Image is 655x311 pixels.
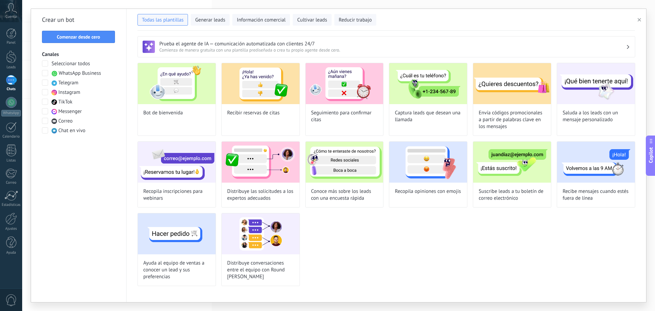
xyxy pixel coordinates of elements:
span: Envía códigos promocionales a partir de palabras clave en los mensajes [479,110,545,130]
div: WhatsApp [1,110,21,116]
img: Recopila inscripciones para webinars [138,142,216,183]
img: Saluda a los leads con un mensaje personalizado [557,63,635,104]
img: Recibe mensajes cuando estés fuera de línea [557,142,635,183]
span: Correo [58,118,73,125]
img: Distribuye las solicitudes a los expertos adecuados [222,142,300,183]
h3: Canales [42,51,115,58]
div: Panel [1,41,21,45]
span: Conoce más sobre los leads con una encuesta rápida [311,188,378,202]
span: Cultivar leads [297,17,327,24]
span: Generar leads [195,17,225,24]
span: WhatsApp Business [59,70,101,77]
span: Instagram [58,89,80,96]
span: Captura leads que desean una llamada [395,110,462,123]
span: Recibir reservas de citas [227,110,280,116]
div: Calendario [1,135,21,139]
button: Generar leads [191,14,230,26]
div: Correo [1,181,21,185]
span: Distribuye conversaciones entre el equipo con Round [PERSON_NAME] [227,260,294,280]
span: Todas las plantillas [142,17,184,24]
img: Bot de bienvenida [138,63,216,104]
img: Seguimiento para confirmar citas [306,63,383,104]
span: Seleccionar todos [52,60,90,67]
span: Comienza de manera gratuita con una plantilla prediseñada o crea tu propio agente desde cero. [159,47,626,53]
div: Ajustes [1,227,21,231]
div: Estadísticas [1,203,21,207]
span: Messenger [58,108,82,115]
button: Reducir trabajo [334,14,376,26]
span: Reducir trabajo [339,17,372,24]
div: Leads [1,65,21,70]
img: Distribuye conversaciones entre el equipo con Round Robin [222,213,300,254]
span: Información comercial [237,17,286,24]
span: Recopila opiniones con emojis [395,188,461,195]
span: Recopila inscripciones para webinars [143,188,210,202]
img: Recopila opiniones con emojis [389,142,467,183]
span: Comenzar desde cero [57,34,100,39]
button: Todas las plantillas [137,14,188,26]
h3: Prueba el agente de IA — comunicación automatizada con clientes 24/7 [159,41,626,47]
span: Suscribe leads a tu boletín de correo electrónico [479,188,545,202]
img: Captura leads que desean una llamada [389,63,467,104]
span: Ayuda al equipo de ventas a conocer un lead y sus preferencias [143,260,210,280]
button: Comenzar desde cero [42,31,115,43]
div: Listas [1,158,21,163]
img: Envía códigos promocionales a partir de palabras clave en los mensajes [473,63,551,104]
span: Distribuye las solicitudes a los expertos adecuados [227,188,294,202]
img: Conoce más sobre los leads con una encuesta rápida [306,142,383,183]
button: Cultivar leads [293,14,331,26]
span: Seguimiento para confirmar citas [311,110,378,123]
img: Recibir reservas de citas [222,63,300,104]
div: Ayuda [1,251,21,255]
button: Información comercial [232,14,290,26]
span: Cuenta [5,15,17,19]
span: Bot de bienvenida [143,110,183,116]
span: TikTok [58,99,72,105]
img: Ayuda al equipo de ventas a conocer un lead y sus preferencias [138,213,216,254]
h2: Crear un bot [42,14,115,25]
span: Chat en vivo [58,127,85,134]
span: Recibe mensajes cuando estés fuera de línea [563,188,629,202]
span: Copilot [647,147,654,163]
div: Chats [1,87,21,91]
span: Telegram [58,80,78,86]
span: Saluda a los leads con un mensaje personalizado [563,110,629,123]
img: Suscribe leads a tu boletín de correo electrónico [473,142,551,183]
